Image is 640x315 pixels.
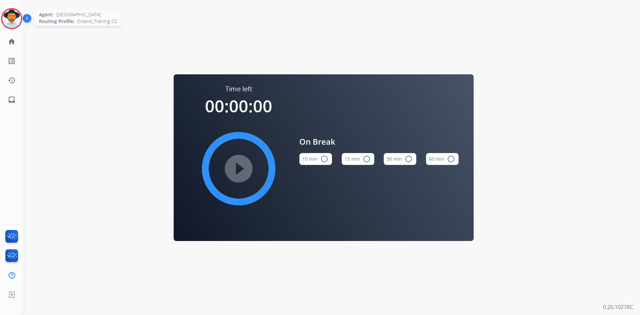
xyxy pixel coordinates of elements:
mat-icon: radio_button_unchecked [320,155,328,163]
mat-icon: home [8,38,16,46]
mat-icon: radio_button_unchecked [447,155,455,163]
span: Extend_Training CS [77,18,117,25]
p: 0.20.1027RC [603,303,633,311]
button: 15 min [342,153,374,165]
button: 30 min [384,153,416,165]
span: [GEOGRAPHIC_DATA] [56,11,101,18]
span: 00:00:00 [205,95,272,117]
span: On Break [299,136,459,148]
img: avatar [2,9,21,28]
mat-icon: inbox [8,96,16,104]
mat-icon: radio_button_unchecked [405,155,413,163]
mat-icon: list_alt [8,57,16,65]
mat-icon: radio_button_unchecked [363,155,371,163]
button: 10 min [299,153,332,165]
button: 60 min [426,153,459,165]
span: Time left [225,84,252,94]
span: Routing Profile: [39,18,75,25]
mat-icon: history [8,76,16,84]
span: Agent: [39,11,54,18]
